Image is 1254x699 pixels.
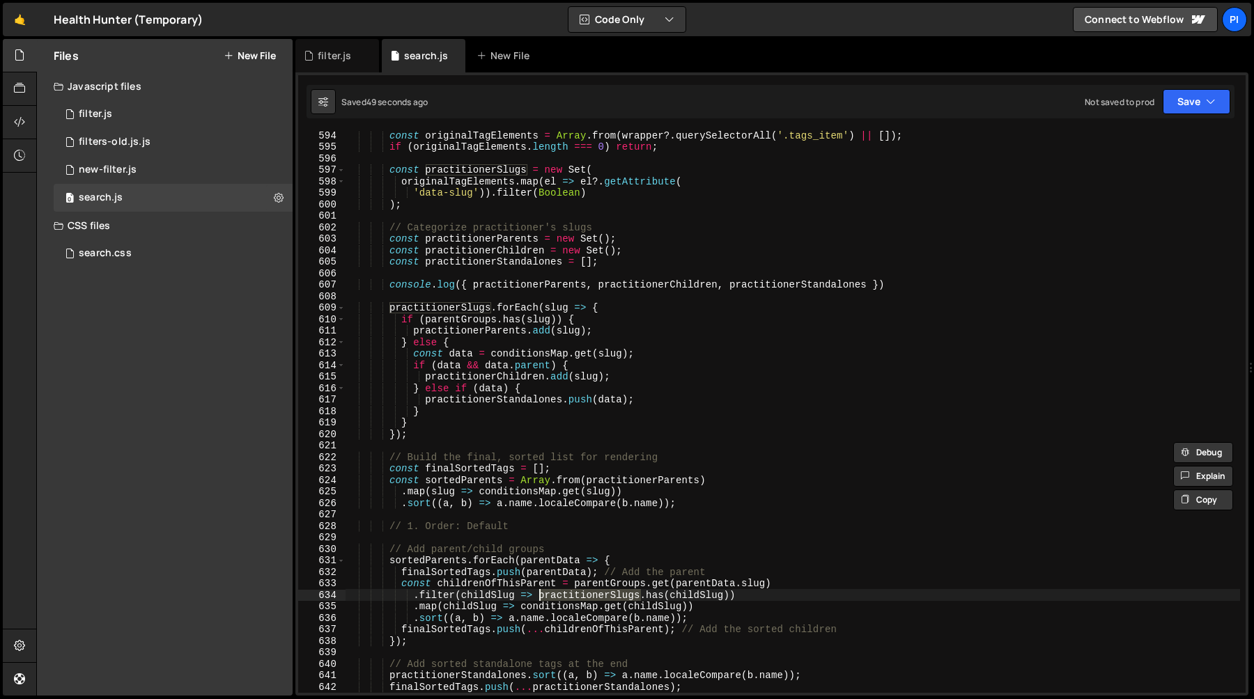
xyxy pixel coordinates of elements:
button: Explain [1173,466,1233,487]
button: New File [224,50,276,61]
div: 642 [298,682,346,693]
a: Connect to Webflow [1073,7,1218,32]
div: 609 [298,302,346,314]
div: 603 [298,233,346,245]
div: filter.js [318,49,351,63]
div: 604 [298,245,346,257]
div: 628 [298,521,346,533]
div: 600 [298,199,346,211]
div: CSS files [37,212,293,239]
div: 613 [298,348,346,360]
div: Saved [341,96,428,108]
div: 596 [298,153,346,165]
h2: Files [54,48,79,63]
div: 631 [298,555,346,567]
div: 595 [298,141,346,153]
div: search.css [79,247,132,260]
div: 625 [298,486,346,498]
div: 637 [298,624,346,636]
div: 615 [298,371,346,383]
div: 632 [298,567,346,579]
div: 16494/44708.js [54,100,293,128]
div: 641 [298,670,346,682]
div: 620 [298,429,346,441]
div: 633 [298,578,346,590]
div: 612 [298,337,346,349]
div: 630 [298,544,346,556]
div: Javascript files [37,72,293,100]
div: 605 [298,256,346,268]
button: Debug [1173,442,1233,463]
div: 16494/45764.js [54,128,293,156]
div: Not saved to prod [1085,96,1154,108]
div: 622 [298,452,346,464]
div: 617 [298,394,346,406]
div: 627 [298,509,346,521]
div: 636 [298,613,346,625]
div: 635 [298,601,346,613]
div: 610 [298,314,346,326]
div: Health Hunter (Temporary) [54,11,203,28]
div: 619 [298,417,346,429]
div: 607 [298,279,346,291]
div: New File [477,49,535,63]
a: Pi [1222,7,1247,32]
div: 601 [298,210,346,222]
button: Copy [1173,489,1233,510]
div: 16494/45041.js [54,184,293,212]
div: 594 [298,130,346,142]
div: 611 [298,325,346,337]
div: 16494/46184.js [54,156,293,184]
div: 599 [298,187,346,199]
div: 616 [298,383,346,395]
div: 614 [298,360,346,372]
button: Save [1163,89,1230,114]
div: 629 [298,532,346,544]
span: 0 [65,194,74,205]
div: 608 [298,291,346,303]
div: 598 [298,176,346,188]
div: 602 [298,222,346,234]
div: filter.js [79,108,112,120]
div: filters-old.js.js [79,136,150,148]
div: 621 [298,440,346,452]
div: 623 [298,463,346,475]
div: search.js [404,49,448,63]
div: 640 [298,659,346,670]
div: search.js [79,191,123,204]
div: new-filter.js [79,164,137,176]
div: 638 [298,636,346,647]
a: 🤙 [3,3,37,36]
div: 634 [298,590,346,602]
div: 624 [298,475,346,487]
button: Code Only [568,7,686,32]
div: 597 [298,164,346,176]
div: 639 [298,647,346,659]
div: 16494/45743.css [54,239,293,267]
div: 618 [298,406,346,418]
div: 626 [298,498,346,510]
div: 49 seconds ago [366,96,428,108]
div: 606 [298,268,346,280]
